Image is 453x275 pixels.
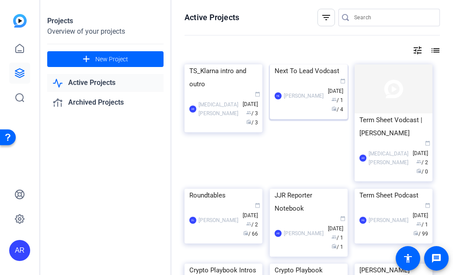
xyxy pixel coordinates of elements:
[331,235,343,241] span: / 1
[331,243,337,249] span: radio
[369,216,408,225] div: [PERSON_NAME]
[185,12,239,23] h1: Active Projects
[412,45,423,56] mat-icon: tune
[321,12,331,23] mat-icon: filter_list
[331,97,337,102] span: group
[331,234,337,240] span: group
[189,106,196,113] div: AR
[416,159,422,164] span: group
[354,12,433,23] input: Search
[246,221,251,226] span: group
[275,64,343,78] div: Next To Lead Vodcast
[255,203,260,208] span: calendar_today
[331,97,343,103] span: / 1
[189,217,196,224] div: DL
[413,231,428,237] span: / 99
[331,106,337,111] span: radio
[246,110,258,116] span: / 3
[416,222,428,228] span: / 1
[13,14,27,28] img: blue-gradient.svg
[359,155,366,162] div: AR
[284,92,324,100] div: [PERSON_NAME]
[369,149,408,167] div: [MEDICAL_DATA][PERSON_NAME]
[284,229,324,238] div: [PERSON_NAME]
[246,110,251,115] span: group
[95,55,128,64] span: New Project
[47,51,164,67] button: New Project
[425,141,430,146] span: calendar_today
[243,230,248,236] span: radio
[416,159,428,166] span: / 2
[189,64,258,91] div: TS_Klarna intro and outro
[431,253,442,264] mat-icon: message
[425,203,430,208] span: calendar_today
[47,94,164,112] a: Archived Projects
[199,216,238,225] div: [PERSON_NAME]
[47,16,164,26] div: Projects
[9,240,30,261] div: AR
[340,216,345,221] span: calendar_today
[359,217,366,224] div: HE
[328,216,345,232] span: [DATE]
[359,189,428,202] div: Term Sheet Podcast
[331,106,343,113] span: / 4
[340,78,345,84] span: calendar_today
[416,169,428,175] span: / 0
[275,92,282,99] div: HE
[47,74,164,92] a: Active Projects
[81,54,92,65] mat-icon: add
[243,203,260,219] span: [DATE]
[199,100,238,118] div: [MEDICAL_DATA][PERSON_NAME]
[359,113,428,140] div: Term Sheet Vodcast | [PERSON_NAME]
[331,244,343,250] span: / 1
[246,222,258,228] span: / 2
[275,230,282,237] div: AB
[403,253,413,264] mat-icon: accessibility
[413,230,418,236] span: radio
[413,203,430,219] span: [DATE]
[189,189,258,202] div: Roundtables
[246,119,251,124] span: radio
[416,168,422,173] span: radio
[416,221,422,226] span: group
[47,26,164,37] div: Overview of your projects
[255,92,260,97] span: calendar_today
[429,45,440,56] mat-icon: list
[243,231,258,237] span: / 66
[275,189,343,215] div: JJR Reporter Notebook
[246,120,258,126] span: / 3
